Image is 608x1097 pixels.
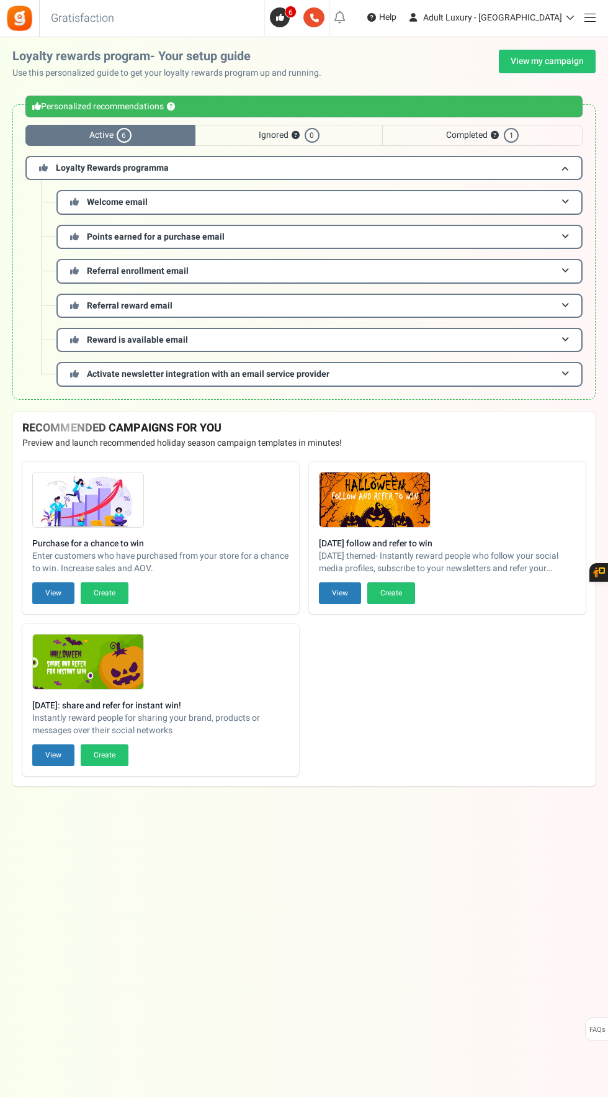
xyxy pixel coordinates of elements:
[292,132,300,140] button: ?
[12,50,331,63] h2: Loyalty rewards program- Your setup guide
[167,103,175,111] button: ?
[56,161,169,174] span: Loyalty Rewards programma
[87,368,329,381] span: Activate newsletter integration with an email service provider
[87,196,148,209] span: Welcome email
[499,50,596,73] a: View my campaign
[32,550,289,575] span: Enter customers who have purchased from your store for a chance to win. Increase sales and AOV.
[319,538,576,550] strong: [DATE] follow and refer to win
[87,230,225,243] span: Points earned for a purchase email
[319,582,361,604] button: View
[81,744,128,766] button: Create
[319,550,576,575] span: [DATE] themed- Instantly reward people who follow your social media profiles, subscribe to your n...
[37,6,128,31] h3: Gratisfaction
[423,11,562,24] span: Adult Luxury - [GEOGRAPHIC_DATA]
[305,128,320,143] span: 0
[32,700,289,712] strong: [DATE]: share and refer for instant win!
[87,299,172,312] span: Referral reward email
[376,11,396,24] span: Help
[32,712,289,737] span: Instantly reward people for sharing your brand, products or messages over their social networks
[25,96,583,117] div: Personalized recommendations
[33,472,143,528] img: Recommended Campaigns
[491,132,499,140] button: ?
[12,67,331,79] p: Use this personalized guide to get your loyalty rewards program up and running.
[81,582,128,604] button: Create
[87,333,188,346] span: Reward is available email
[32,582,74,604] button: View
[589,1018,606,1042] span: FAQs
[6,4,34,32] img: Gratisfaction
[22,422,586,435] h4: RECOMMENDED CAMPAIGNS FOR YOU
[33,634,143,690] img: Recommended Campaigns
[22,437,586,449] p: Preview and launch recommended holiday season campaign templates in minutes!
[25,125,195,146] span: Active
[87,264,189,278] span: Referral enrollment email
[117,128,132,143] span: 6
[32,744,74,766] button: View
[367,582,415,604] button: Create
[195,125,383,146] span: Ignored
[320,472,430,528] img: Recommended Campaigns
[578,5,602,29] a: Menu
[504,128,519,143] span: 1
[362,7,401,27] a: Help
[382,125,583,146] span: Completed
[270,7,298,27] a: 6
[285,6,297,18] span: 6
[32,538,289,550] strong: Purchase for a chance to win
